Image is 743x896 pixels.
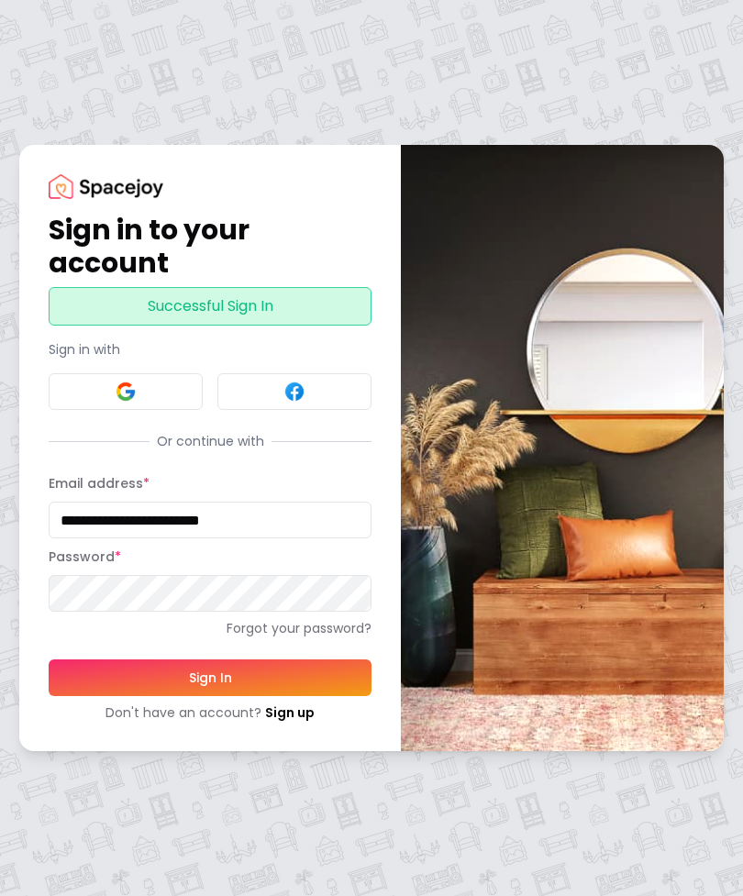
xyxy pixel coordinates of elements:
p: Sign in with [49,340,371,359]
div: Don't have an account? [49,703,371,722]
img: Facebook signin [283,381,305,403]
a: Forgot your password? [49,619,371,637]
span: Or continue with [150,432,272,450]
img: Google signin [115,381,137,403]
button: Sign In [49,659,371,696]
h1: Sign in to your account [49,214,371,280]
h1: Successful Sign In [57,295,363,317]
img: banner [401,145,724,751]
img: Spacejoy Logo [49,174,163,199]
label: Password [49,548,121,566]
a: Sign up [265,703,315,722]
label: Email address [49,474,150,492]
